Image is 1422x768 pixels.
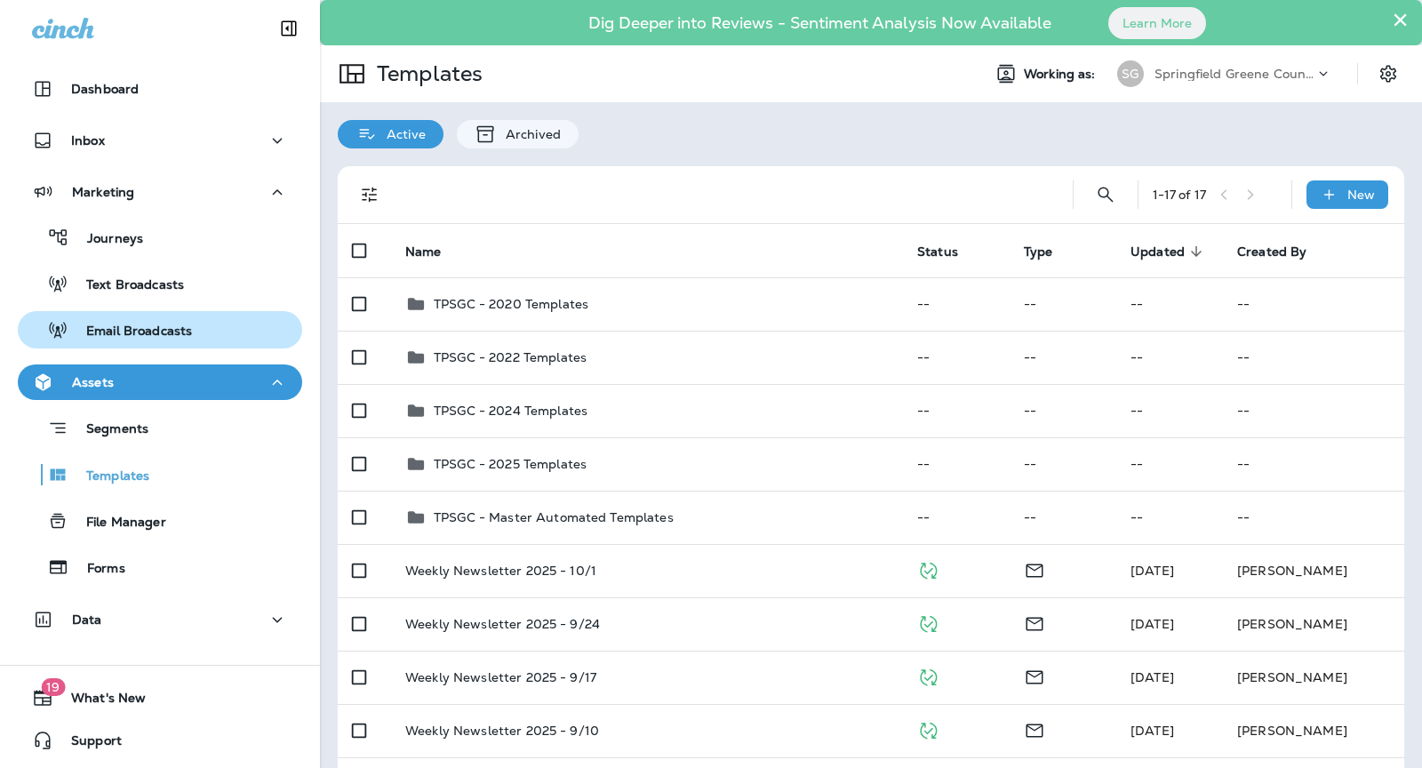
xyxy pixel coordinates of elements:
[18,174,302,210] button: Marketing
[1024,67,1099,82] span: Working as:
[1116,277,1223,331] td: --
[72,612,102,627] p: Data
[1372,58,1404,90] button: Settings
[1010,384,1116,437] td: --
[41,678,65,696] span: 19
[1024,561,1045,577] span: Email
[68,515,166,532] p: File Manager
[1010,277,1116,331] td: --
[18,723,302,758] button: Support
[1024,668,1045,684] span: Email
[434,510,674,524] p: TPSGC - Master Automated Templates
[69,561,125,578] p: Forms
[917,721,939,737] span: Published
[18,602,302,637] button: Data
[18,219,302,256] button: Journeys
[18,123,302,158] button: Inbox
[1392,5,1409,34] button: Close
[1130,244,1208,260] span: Updated
[18,680,302,716] button: 19What's New
[537,20,1103,26] p: Dig Deeper into Reviews - Sentiment Analysis Now Available
[1130,616,1174,632] span: Brooks Mires
[1130,669,1174,685] span: Brooks Mires
[378,127,426,141] p: Active
[917,244,981,260] span: Status
[264,11,314,46] button: Collapse Sidebar
[1347,188,1375,202] p: New
[1154,67,1314,81] p: Springfield Greene County Parks and Golf
[405,670,596,684] p: Weekly Newsletter 2025 - 9/17
[68,277,184,294] p: Text Broadcasts
[352,177,387,212] button: Filters
[1117,60,1144,87] div: SG
[903,331,1010,384] td: --
[917,614,939,630] span: Published
[18,502,302,540] button: File Manager
[917,244,958,260] span: Status
[1237,244,1306,260] span: Created By
[434,457,587,471] p: TPSGC - 2025 Templates
[18,265,302,302] button: Text Broadcasts
[18,456,302,493] button: Templates
[1116,331,1223,384] td: --
[68,421,148,439] p: Segments
[1010,331,1116,384] td: --
[405,564,596,578] p: Weekly Newsletter 2025 - 10/1
[1223,544,1404,597] td: [PERSON_NAME]
[18,548,302,586] button: Forms
[18,409,302,447] button: Segments
[1130,244,1185,260] span: Updated
[903,437,1010,491] td: --
[1153,188,1206,202] div: 1 - 17 of 17
[1024,244,1076,260] span: Type
[405,244,442,260] span: Name
[72,185,134,199] p: Marketing
[917,668,939,684] span: Published
[405,244,465,260] span: Name
[1116,384,1223,437] td: --
[1130,723,1174,739] span: Brooks Mires
[1223,704,1404,757] td: [PERSON_NAME]
[1024,244,1053,260] span: Type
[53,691,146,712] span: What's New
[405,724,599,738] p: Weekly Newsletter 2025 - 9/10
[1116,437,1223,491] td: --
[370,60,483,87] p: Templates
[18,311,302,348] button: Email Broadcasts
[434,350,587,364] p: TPSGC - 2022 Templates
[71,82,139,96] p: Dashboard
[903,277,1010,331] td: --
[903,384,1010,437] td: --
[434,404,587,418] p: TPSGC - 2024 Templates
[1223,331,1404,384] td: --
[1010,491,1116,544] td: --
[1223,491,1404,544] td: --
[71,133,105,148] p: Inbox
[53,733,122,755] span: Support
[1223,651,1404,704] td: [PERSON_NAME]
[405,617,600,631] p: Weekly Newsletter 2025 - 9/24
[1010,437,1116,491] td: --
[1024,721,1045,737] span: Email
[1237,244,1330,260] span: Created By
[1088,177,1123,212] button: Search Templates
[72,375,114,389] p: Assets
[1223,277,1404,331] td: --
[1223,384,1404,437] td: --
[1130,563,1174,579] span: Brooks Mires
[917,561,939,577] span: Published
[69,231,143,248] p: Journeys
[434,297,588,311] p: TPSGC - 2020 Templates
[497,127,561,141] p: Archived
[18,71,302,107] button: Dashboard
[1108,7,1206,39] button: Learn More
[1024,614,1045,630] span: Email
[1116,491,1223,544] td: --
[1223,437,1404,491] td: --
[68,468,149,485] p: Templates
[903,491,1010,544] td: --
[1223,597,1404,651] td: [PERSON_NAME]
[68,324,192,340] p: Email Broadcasts
[18,364,302,400] button: Assets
